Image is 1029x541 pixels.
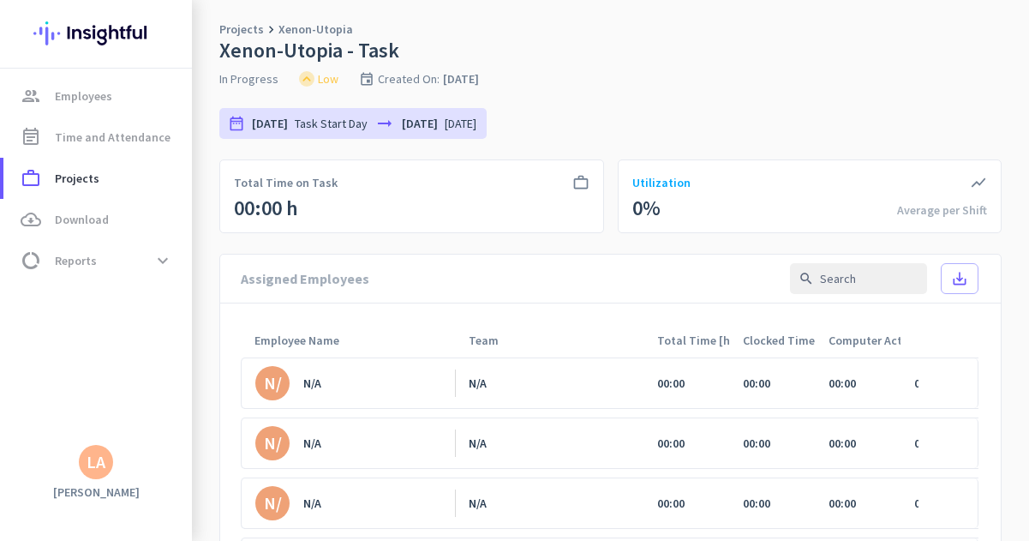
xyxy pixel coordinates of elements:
[657,376,685,391] span: 00:00
[228,115,245,132] i: date_range
[303,496,321,511] div: N/A
[55,127,171,147] span: Time and Attendance
[402,115,438,132] span: [DATE]
[799,271,814,286] i: search
[234,174,338,191] span: Total Time on Task
[299,71,314,87] img: no-search
[264,435,282,452] div: N/
[303,376,321,391] div: N/A
[897,201,987,219] div: Average per Shift
[87,454,105,471] div: LA
[829,376,856,391] span: 00:00
[55,86,112,106] span: Employees
[55,168,99,189] span: Projects
[829,328,900,352] div: Computer Act. [h]
[21,209,41,230] i: cloud_download
[3,240,192,281] a: data_usageReportsexpand_more
[657,328,729,352] div: Total Time [h]
[445,115,476,132] span: [DATE]
[790,263,927,294] input: Search
[255,486,455,520] a: N/N/A
[572,174,589,191] i: work_outline
[303,436,321,451] div: N/A
[255,366,455,400] a: N/N/A
[743,436,770,451] span: 00:00
[657,436,685,451] span: 00:00
[264,495,282,512] div: N/
[443,70,479,87] span: [DATE]
[829,496,856,511] span: 00:00
[295,115,368,132] span: Task Start Day
[914,496,942,511] span: 00:00
[970,174,987,191] i: show_chart
[743,496,770,511] span: 00:00
[234,195,298,222] div: 00:00 h
[219,38,399,63] div: Xenon-Utopia - Task
[743,376,770,391] span: 00:00
[21,127,41,147] i: event_note
[657,496,685,511] span: 00:00
[632,174,691,191] span: Utilization
[255,426,455,460] a: N/N/A
[3,75,192,117] a: groupEmployees
[147,245,178,276] button: expand_more
[743,328,815,352] div: Clocked Time [h]
[3,117,192,158] a: event_noteTime and Attendance
[55,209,109,230] span: Download
[219,21,264,38] a: Projects
[914,376,942,391] span: 00:00
[299,70,338,87] div: low
[469,496,643,511] a: N/A
[278,21,353,38] a: Xenon-Utopia
[252,115,288,132] span: [DATE]
[378,70,440,87] span: Created on:
[3,158,192,199] a: work_outlineProjects
[829,436,856,451] span: 00:00
[21,86,41,106] i: group
[941,263,978,294] button: save_alt
[469,376,643,391] a: N/A
[469,328,519,352] div: Team
[254,328,360,352] div: Employee Name
[914,436,942,451] span: 00:00
[219,70,278,87] div: In progress
[359,71,374,87] i: event
[3,199,192,240] a: cloud_downloadDownload
[241,272,369,286] p: Assigned Employees
[55,250,97,271] span: Reports
[951,270,968,287] i: save_alt
[374,113,395,134] i: arrow_right_alt
[21,168,41,189] i: work_outline
[21,250,41,271] i: data_usage
[632,195,661,222] div: 0%
[469,376,487,391] div: N/A
[469,496,487,511] div: N/A
[264,375,282,392] div: N/
[469,436,643,451] a: N/A
[469,436,487,451] div: N/A
[264,22,278,37] i: keyboard_arrow_right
